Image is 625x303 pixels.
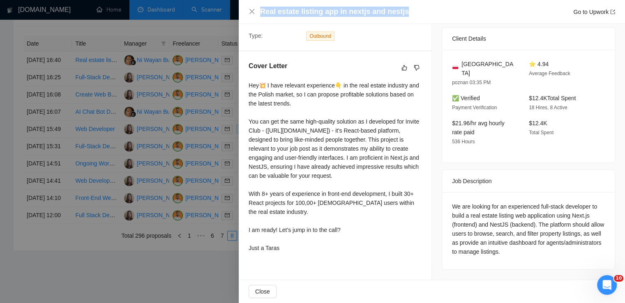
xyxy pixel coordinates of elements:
[461,60,516,78] span: [GEOGRAPHIC_DATA]
[452,95,480,101] span: ✅ Verified
[452,170,605,192] div: Job Description
[529,105,567,110] span: 18 Hires, 8 Active
[249,81,422,252] div: Hey💥 I have relevant experience👇 in the real estate industry and the Polish market, so I can prop...
[255,287,270,296] span: Close
[452,80,491,85] span: poznan 03:35 PM
[610,9,615,14] span: export
[452,120,505,135] span: $21.96/hr avg hourly rate paid
[249,61,287,71] h5: Cover Letter
[529,120,547,126] span: $12.4K
[529,95,576,101] span: $12.4K Total Spent
[452,28,605,50] div: Client Details
[412,63,422,73] button: dislike
[529,130,554,135] span: Total Spent
[249,285,277,298] button: Close
[529,71,570,76] span: Average Feedback
[260,7,409,17] h4: Real estate listing app in nextjs and nestjs
[399,63,409,73] button: like
[249,8,255,15] button: Close
[401,64,407,71] span: like
[414,64,420,71] span: dislike
[614,275,623,282] span: 10
[597,275,617,295] iframe: Intercom live chat
[452,139,475,145] span: 536 Hours
[452,64,458,70] img: 🇵🇱
[249,32,263,39] span: Type:
[452,105,497,110] span: Payment Verification
[452,202,605,256] div: We are looking for an experienced full-stack developer to build a real estate listing web applica...
[573,9,615,15] a: Go to Upworkexport
[306,32,334,41] span: Outbound
[529,61,549,67] span: ⭐ 4.94
[249,8,255,15] span: close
